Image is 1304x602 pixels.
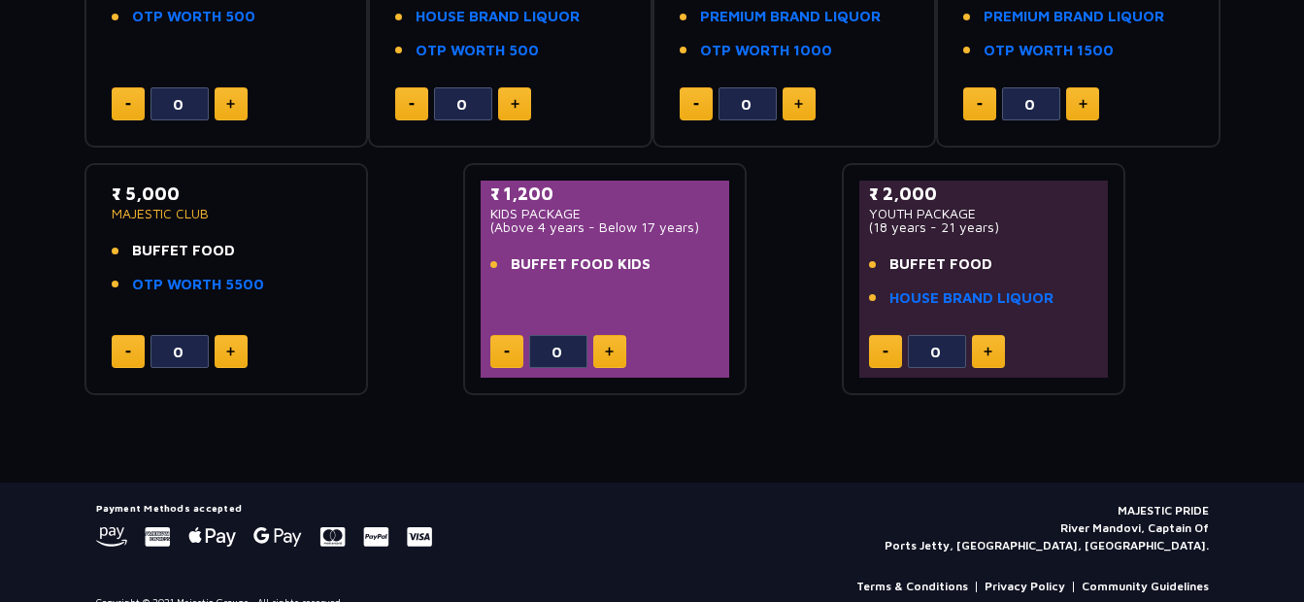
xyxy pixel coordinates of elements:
[856,578,968,595] a: Terms & Conditions
[96,502,432,514] h5: Payment Methods accepted
[416,6,580,28] a: HOUSE BRAND LIQUOR
[490,220,720,234] p: (Above 4 years - Below 17 years)
[984,6,1164,28] a: PREMIUM BRAND LIQUOR
[226,99,235,109] img: plus
[1079,99,1087,109] img: plus
[984,40,1114,62] a: OTP WORTH 1500
[869,207,1099,220] p: YOUTH PACKAGE
[693,103,699,106] img: minus
[605,347,614,356] img: plus
[416,40,539,62] a: OTP WORTH 500
[700,40,832,62] a: OTP WORTH 1000
[985,578,1065,595] a: Privacy Policy
[869,181,1099,207] p: ₹ 2,000
[504,351,510,353] img: minus
[889,253,992,276] span: BUFFET FOOD
[125,351,131,353] img: minus
[132,6,255,28] a: OTP WORTH 500
[490,181,720,207] p: ₹ 1,200
[409,103,415,106] img: minus
[1082,578,1209,595] a: Community Guidelines
[977,103,983,106] img: minus
[889,287,1053,310] a: HOUSE BRAND LIQUOR
[794,99,803,109] img: plus
[490,207,720,220] p: KIDS PACKAGE
[883,351,888,353] img: minus
[125,103,131,106] img: minus
[869,220,1099,234] p: (18 years - 21 years)
[511,99,519,109] img: plus
[112,207,342,220] p: MAJESTIC CLUB
[511,253,651,276] span: BUFFET FOOD KIDS
[226,347,235,356] img: plus
[112,181,342,207] p: ₹ 5,000
[132,274,264,296] a: OTP WORTH 5500
[984,347,992,356] img: plus
[132,240,235,262] span: BUFFET FOOD
[885,502,1209,554] p: MAJESTIC PRIDE River Mandovi, Captain Of Ports Jetty, [GEOGRAPHIC_DATA], [GEOGRAPHIC_DATA].
[700,6,881,28] a: PREMIUM BRAND LIQUOR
